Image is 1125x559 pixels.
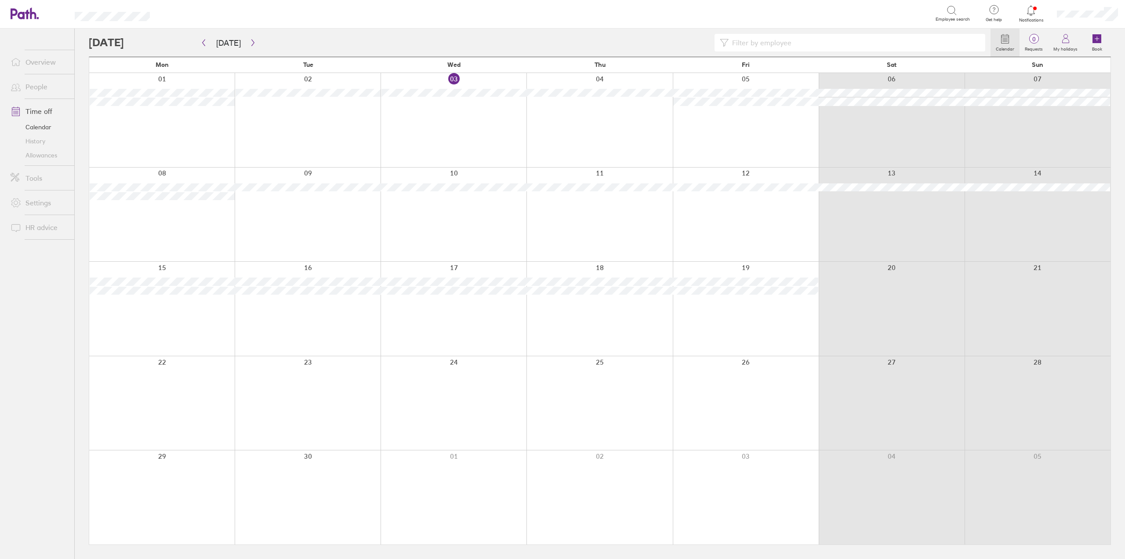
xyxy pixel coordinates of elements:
[742,61,750,68] span: Fri
[4,78,74,95] a: People
[1020,36,1048,43] span: 0
[4,134,74,148] a: History
[1020,44,1048,52] label: Requests
[156,61,169,68] span: Mon
[4,169,74,187] a: Tools
[1048,29,1083,57] a: My holidays
[1032,61,1043,68] span: Sun
[1087,44,1107,52] label: Book
[1020,29,1048,57] a: 0Requests
[991,44,1020,52] label: Calendar
[887,61,896,68] span: Sat
[4,219,74,236] a: HR advice
[1048,44,1083,52] label: My holidays
[4,53,74,71] a: Overview
[4,194,74,212] a: Settings
[4,120,74,134] a: Calendar
[174,9,196,17] div: Search
[729,34,980,51] input: Filter by employee
[1017,18,1045,23] span: Notifications
[991,29,1020,57] a: Calendar
[4,102,74,120] a: Time off
[4,148,74,162] a: Allowances
[1017,4,1045,23] a: Notifications
[936,17,970,22] span: Employee search
[595,61,606,68] span: Thu
[1083,29,1111,57] a: Book
[209,36,248,50] button: [DATE]
[447,61,461,68] span: Wed
[980,17,1008,22] span: Get help
[303,61,313,68] span: Tue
